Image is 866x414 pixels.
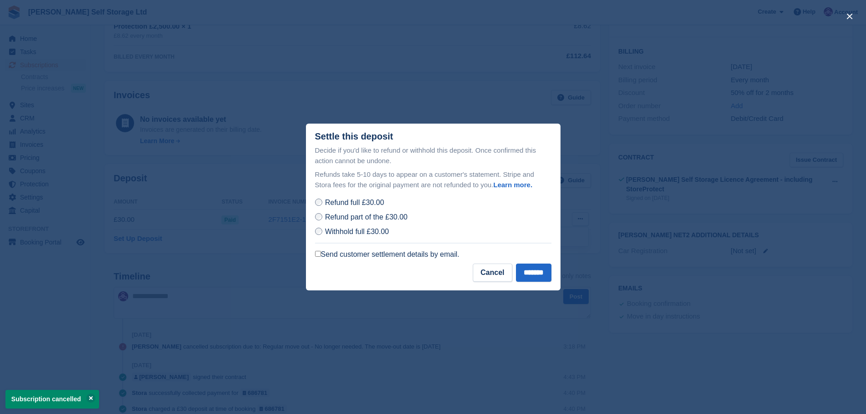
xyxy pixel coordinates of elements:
button: Cancel [473,264,512,282]
span: Withhold full £30.00 [325,228,389,235]
button: close [842,9,857,24]
input: Refund full £30.00 [315,199,322,206]
p: Decide if you'd like to refund or withhold this deposit. Once confirmed this action cannot be und... [315,145,551,166]
input: Send customer settlement details by email. [315,251,321,257]
span: Refund part of the £30.00 [325,213,407,221]
input: Withhold full £30.00 [315,228,322,235]
span: Refund full £30.00 [325,199,384,206]
label: Send customer settlement details by email. [315,250,460,259]
a: Learn more. [493,181,532,189]
p: Refunds take 5-10 days to appear on a customer's statement. Stripe and Stora fees for the origina... [315,170,551,190]
div: Settle this deposit [315,131,393,142]
p: Subscription cancelled [5,390,99,409]
input: Refund part of the £30.00 [315,213,322,220]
